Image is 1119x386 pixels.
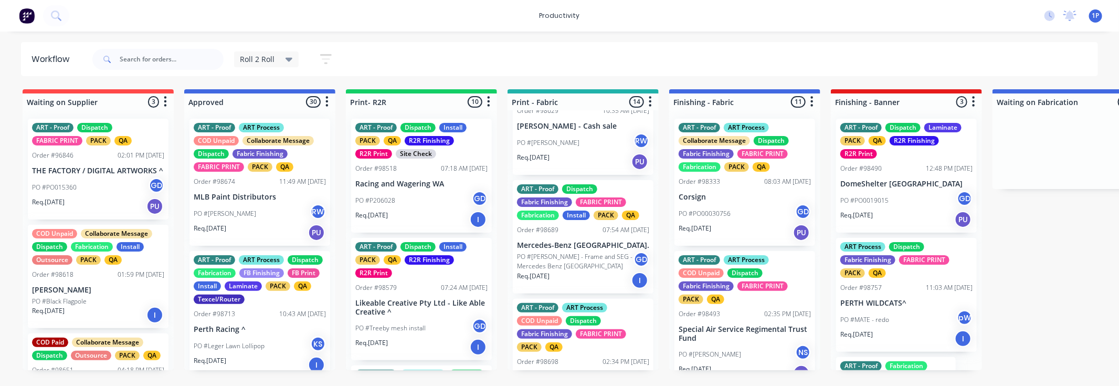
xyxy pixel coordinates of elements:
[288,268,320,278] div: FB Print
[562,184,597,194] div: Dispatch
[727,268,763,278] div: Dispatch
[603,106,649,116] div: 10:35 AM [DATE]
[603,225,649,235] div: 07:54 AM [DATE]
[194,193,326,202] p: MLB Paint Distributors
[194,123,235,132] div: ART - Proof
[194,356,226,366] p: Req. [DATE]
[957,310,973,326] div: pW
[754,136,789,145] div: Dispatch
[674,119,815,246] div: ART - ProofART ProcessCollaborate MessageDispatchFabric FinishingFABRIC PRINTFabricationPACKQAOrd...
[517,106,558,116] div: Order #98629
[517,252,634,271] p: PO #[PERSON_NAME] - Frame and SEG - Mercedes Benz [GEOGRAPHIC_DATA]
[194,281,221,291] div: Install
[276,162,293,172] div: QA
[81,229,152,238] div: Collaborate Message
[310,204,326,220] div: RW
[576,329,626,339] div: FABRIC PRINT
[563,211,590,220] div: Install
[840,299,973,308] p: PERTH WILDCATS^
[355,268,392,278] div: R2R Print
[355,338,388,348] p: Req. [DATE]
[679,209,731,218] p: PO #PO00030756
[764,309,811,319] div: 02:35 PM [DATE]
[441,164,488,173] div: 07:18 AM [DATE]
[885,123,921,132] div: Dispatch
[32,151,73,160] div: Order #96846
[924,123,962,132] div: Laminate
[707,295,724,304] div: QA
[149,178,164,193] div: GD
[71,242,113,252] div: Fabrication
[248,162,272,172] div: PACK
[396,149,436,159] div: Site Check
[279,177,326,186] div: 11:49 AM [DATE]
[890,136,939,145] div: R2R Finishing
[355,211,388,220] p: Req. [DATE]
[513,180,653,294] div: ART - ProofDispatchFabric FinishingFABRIC PRINTFabricationInstallPACKQAOrder #9868907:54 AM [DATE...
[840,283,882,293] div: Order #98757
[266,281,290,291] div: PACK
[355,299,488,317] p: Likeable Creative Pty Ltd - Like Able Creative ^
[840,361,882,371] div: ART - Proof
[355,242,397,252] div: ART - Proof
[32,136,82,145] div: FABRIC PRINT
[840,211,873,220] p: Req. [DATE]
[355,136,380,145] div: PACK
[32,197,65,207] p: Req. [DATE]
[534,8,585,24] div: productivity
[517,303,558,312] div: ART - Proof
[679,309,720,319] div: Order #98493
[517,211,559,220] div: Fabrication
[679,136,750,145] div: Collaborate Message
[355,255,380,265] div: PACK
[194,341,265,351] p: PO #Leger Lawn Lollipop
[470,211,487,228] div: I
[19,8,35,24] img: Factory
[233,149,288,159] div: Fabric Finishing
[310,336,326,352] div: KS
[679,268,724,278] div: COD Unpaid
[400,242,436,252] div: Dispatch
[724,123,769,132] div: ART Process
[355,196,395,205] p: PO #P206028
[189,251,330,378] div: ART - ProofART ProcessDispatchFabricationFB FinishingFB PrintInstallLaminatePACKQATexcel/RouterOr...
[679,350,741,359] p: PO #[PERSON_NAME]
[194,295,245,304] div: Texcel/Router
[840,196,889,205] p: PO #PO0019015
[439,242,467,252] div: Install
[724,162,749,172] div: PACK
[517,184,558,194] div: ART - Proof
[405,136,454,145] div: R2R Finishing
[439,123,467,132] div: Install
[737,281,788,291] div: FABRIC PRINT
[143,351,161,360] div: QA
[517,241,649,250] p: Mercedes-Benz [GEOGRAPHIC_DATA].
[400,123,436,132] div: Dispatch
[77,123,112,132] div: Dispatch
[679,193,811,202] p: Corsign
[146,198,163,215] div: PU
[32,229,77,238] div: COD Unpaid
[239,255,284,265] div: ART Process
[239,268,284,278] div: FB Finishing
[517,329,572,339] div: Fabric Finishing
[194,325,326,334] p: Perth Racing ^
[566,316,601,326] div: Dispatch
[118,366,164,375] div: 04:18 PM [DATE]
[355,370,397,379] div: ART - Proof
[294,281,311,291] div: QA
[836,238,977,352] div: ART ProcessDispatchFabric FinishingFABRIC PRINTPACKQAOrder #9875711:03 AM [DATE]PERTH WILDCATS^PO...
[517,357,558,367] div: Order #98698
[679,224,711,233] p: Req. [DATE]
[840,255,895,265] div: Fabric Finishing
[517,197,572,207] div: Fabric Finishing
[240,54,275,65] span: Roll 2 Roll
[679,162,721,172] div: Fabrication
[194,149,229,159] div: Dispatch
[308,357,325,373] div: I
[194,209,256,218] p: PO #[PERSON_NAME]
[118,270,164,279] div: 01:59 PM [DATE]
[32,338,68,347] div: COD Paid
[32,270,73,279] div: Order #98618
[194,268,236,278] div: Fabrication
